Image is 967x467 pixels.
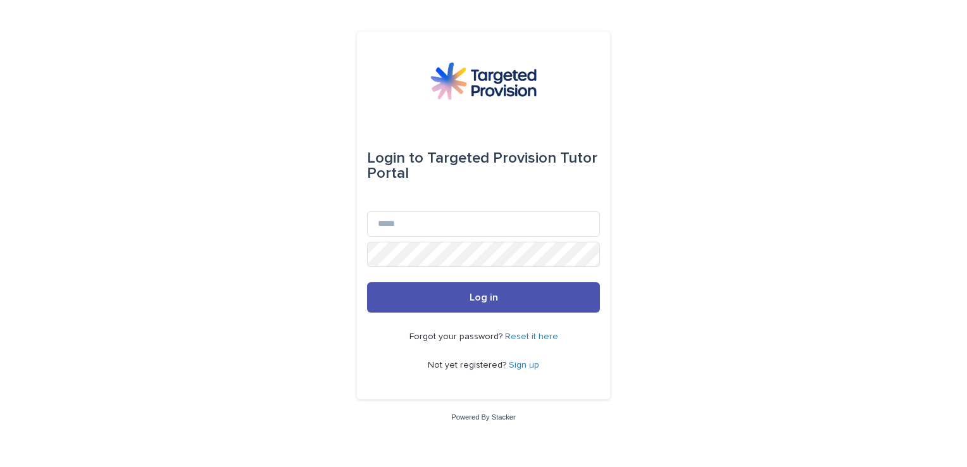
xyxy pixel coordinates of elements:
[428,361,509,370] span: Not yet registered?
[505,332,558,341] a: Reset it here
[451,413,515,421] a: Powered By Stacker
[367,151,423,166] span: Login to
[367,282,600,313] button: Log in
[509,361,539,370] a: Sign up
[367,140,600,191] div: Targeted Provision Tutor Portal
[430,62,537,100] img: M5nRWzHhSzIhMunXDL62
[470,292,498,302] span: Log in
[409,332,505,341] span: Forgot your password?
